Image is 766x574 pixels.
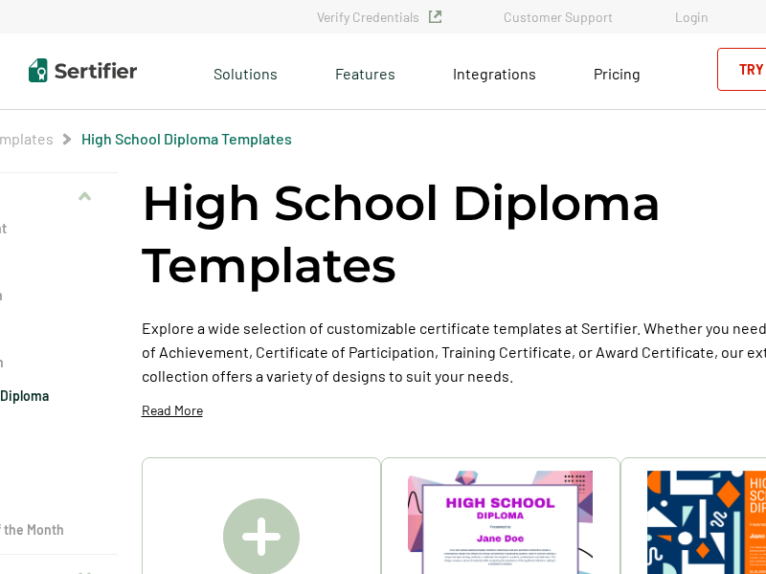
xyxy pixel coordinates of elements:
[453,59,536,83] a: Integrations
[81,129,292,148] span: High School Diploma Templates
[214,59,278,83] span: Solutions
[335,59,395,83] span: Features
[675,9,709,25] a: Login
[29,58,137,82] img: Sertifier | Digital Credentialing Platform
[317,9,441,25] a: Verify Credentials
[142,401,203,420] p: Read More
[429,11,441,23] img: Verified
[81,129,292,147] a: High School Diploma Templates
[504,9,613,25] a: Customer Support
[594,64,641,82] span: Pricing
[594,59,641,83] a: Pricing
[453,64,536,82] span: Integrations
